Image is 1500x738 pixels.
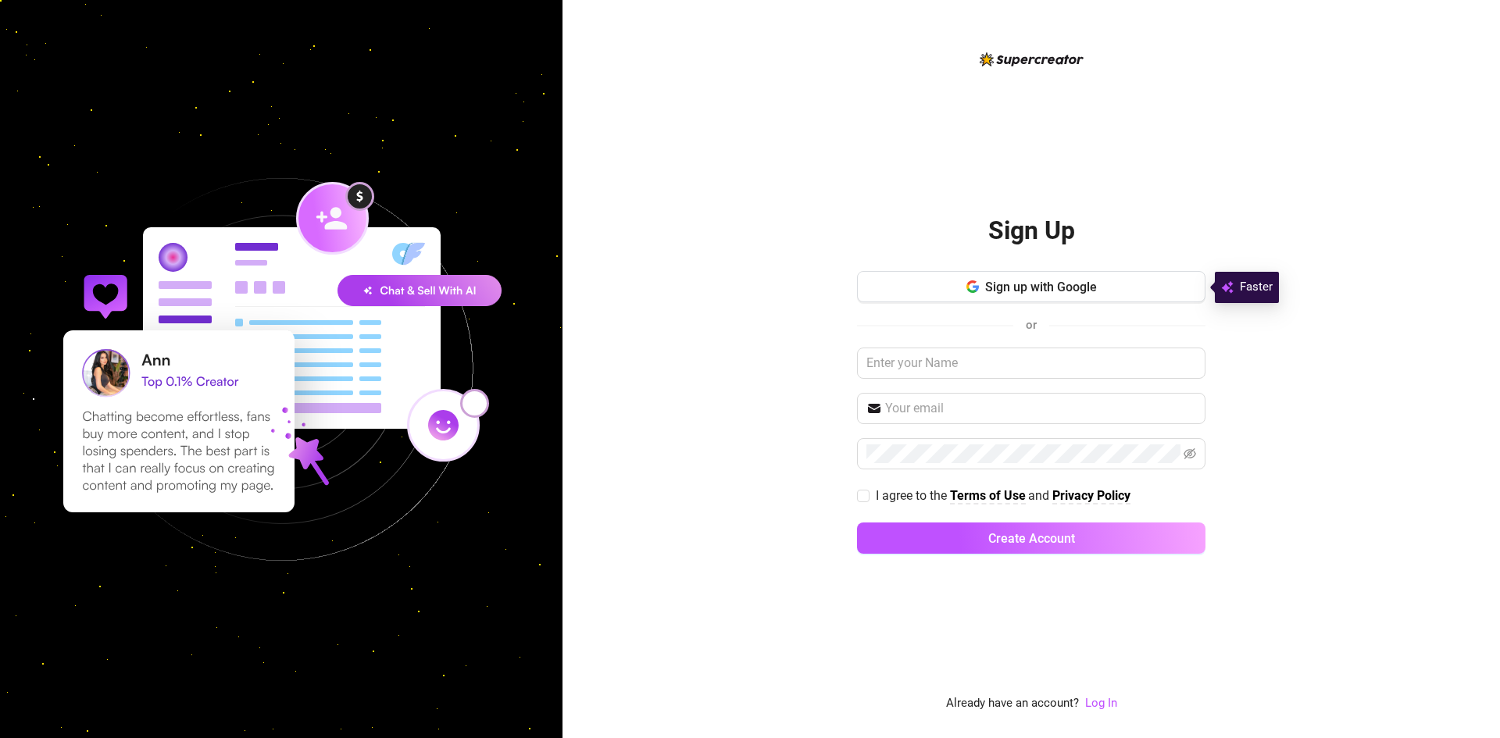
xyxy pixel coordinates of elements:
[857,271,1205,302] button: Sign up with Google
[1184,447,1196,460] span: eye-invisible
[1221,278,1234,297] img: svg%3e
[988,531,1075,546] span: Create Account
[1028,488,1052,503] span: and
[1052,488,1130,503] strong: Privacy Policy
[857,348,1205,379] input: Enter your Name
[988,215,1075,247] h2: Sign Up
[1085,696,1117,710] a: Log In
[885,399,1196,418] input: Your email
[11,99,552,640] img: signup-background-D0MIrEPF.svg
[857,522,1205,554] button: Create Account
[1052,488,1130,504] a: Privacy Policy
[950,488,1026,504] a: Terms of Use
[1026,318,1037,332] span: or
[1240,278,1273,297] span: Faster
[980,52,1084,66] img: logo-BBDzfeDw.svg
[985,280,1097,294] span: Sign up with Google
[950,488,1026,503] strong: Terms of Use
[946,694,1079,713] span: Already have an account?
[1085,694,1117,713] a: Log In
[876,488,950,503] span: I agree to the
